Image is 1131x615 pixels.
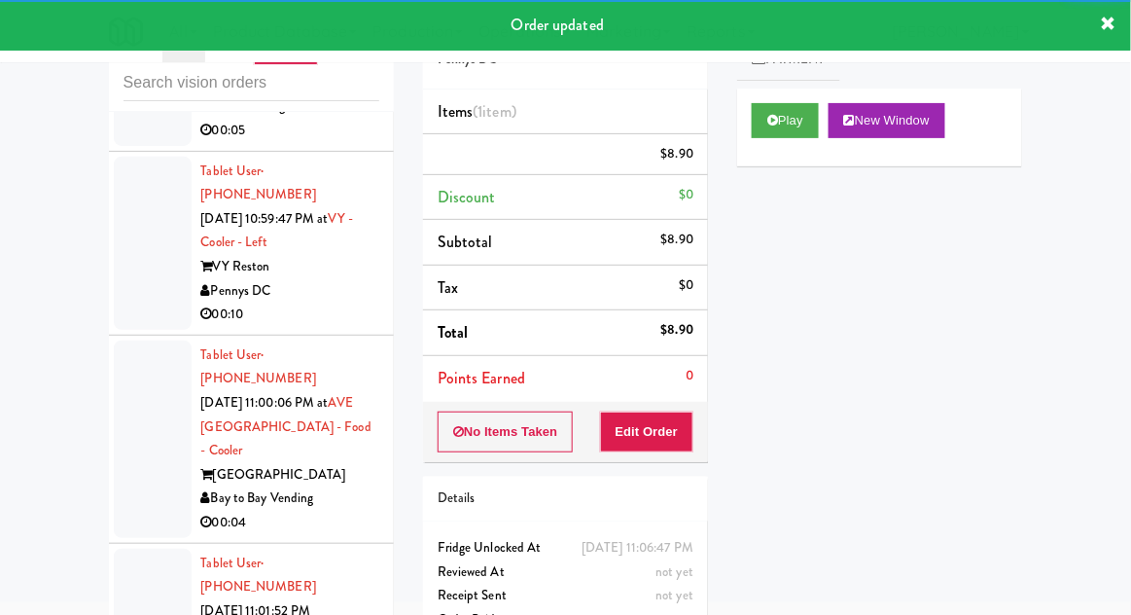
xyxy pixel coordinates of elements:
span: Order updated [512,14,604,36]
div: 0 [686,364,693,388]
div: 00:05 [201,119,379,143]
a: Tablet User· [PHONE_NUMBER] [201,162,316,204]
div: $0 [679,273,693,298]
span: not yet [655,586,693,604]
div: 00:04 [201,511,379,535]
a: Tablet User· [PHONE_NUMBER] [201,345,316,388]
a: AVE [GEOGRAPHIC_DATA] - Food - Cooler [201,393,371,459]
div: [GEOGRAPHIC_DATA] [201,463,379,488]
div: $8.90 [661,318,694,343]
div: Bay to Bay Vending [201,487,379,511]
button: Edit Order [600,412,694,452]
h5: Pennys DC [438,53,693,67]
div: Reviewed At [438,561,693,585]
span: Subtotal [438,231,493,253]
span: Points Earned [438,367,525,389]
li: Tablet User· [PHONE_NUMBER][DATE] 11:00:06 PM atAVE [GEOGRAPHIC_DATA] - Food - Cooler[GEOGRAPHIC_... [109,336,394,544]
ng-pluralize: item [483,100,512,123]
span: not yet [655,562,693,581]
button: New Window [829,103,945,138]
li: Tablet User· [PHONE_NUMBER][DATE] 10:59:47 PM atVY - Cooler - LeftVY RestonPennys DC00:10 [109,152,394,336]
div: VY Reston [201,255,379,279]
span: (1 ) [473,100,516,123]
div: Receipt Sent [438,584,693,608]
a: Tablet User· [PHONE_NUMBER] [201,554,316,597]
span: Discount [438,186,496,208]
div: [DATE] 11:06:47 PM [582,536,693,561]
div: Pennys DC [201,279,379,304]
span: [DATE] 11:00:06 PM at [201,393,329,412]
div: 00:10 [201,303,379,327]
div: Details [438,487,693,511]
span: Items [438,100,516,123]
div: $8.90 [661,228,694,252]
div: Fridge Unlocked At [438,536,693,561]
div: $0 [679,183,693,207]
span: [DATE] 10:59:47 PM at [201,209,329,228]
div: $8.90 [661,142,694,166]
span: Total [438,321,469,344]
input: Search vision orders [124,65,379,101]
button: No Items Taken [438,412,574,452]
button: Play [752,103,819,138]
span: Tax [438,276,458,299]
